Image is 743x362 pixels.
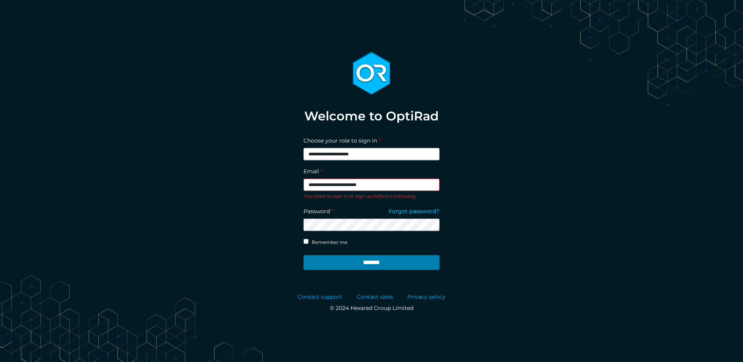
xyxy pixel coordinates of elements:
label: Choose your role to sign in [303,137,380,145]
a: Contact sales [357,293,393,301]
label: Remember me [312,239,347,246]
span: You need to sign in or sign up before continuing. [303,193,417,199]
img: optirad_logo-13d80ebaeef41a0bd4daa28750046bb8215ff99b425e875e5b69abade74ad868.svg [353,52,390,95]
a: Contact support [298,293,342,301]
label: Password [303,207,333,216]
a: Privacy policy [407,293,445,301]
label: Email [303,167,323,176]
a: Forgot password? [389,207,440,219]
p: © 2024 Hexarad Group Limited [298,304,445,312]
